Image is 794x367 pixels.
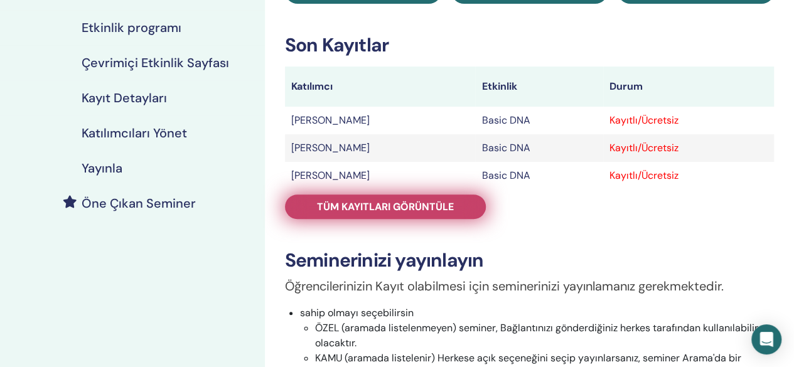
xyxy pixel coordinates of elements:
th: Durum [603,66,774,107]
h4: Etkinlik programı [82,20,181,35]
h3: Seminerinizi yayınlayın [285,249,774,272]
h4: Yayınla [82,161,122,176]
p: Öğrencilerinizin Kayıt olabilmesi için seminerinizi yayınlamanız gerekmektedir. [285,277,774,295]
a: Tüm kayıtları görüntüle [285,194,486,219]
h4: Katılımcıları Yönet [82,125,187,141]
th: Katılımcı [285,66,476,107]
div: Open Intercom Messenger [751,324,781,354]
td: [PERSON_NAME] [285,162,476,189]
div: Kayıtlı/Ücretsiz [609,168,768,183]
th: Etkinlik [475,66,603,107]
td: Basic DNA [475,107,603,134]
li: ÖZEL (aramada listelenmeyen) seminer, Bağlantınızı gönderdiğiniz herkes tarafından kullanılabilir... [315,321,774,351]
td: Basic DNA [475,162,603,189]
h4: Çevrimiçi Etkinlik Sayfası [82,55,229,70]
div: Kayıtlı/Ücretsiz [609,113,768,128]
td: [PERSON_NAME] [285,134,476,162]
h4: Öne Çıkan Seminer [82,196,196,211]
td: [PERSON_NAME] [285,107,476,134]
h4: Kayıt Detayları [82,90,167,105]
span: Tüm kayıtları görüntüle [317,200,454,213]
td: Basic DNA [475,134,603,162]
div: Kayıtlı/Ücretsiz [609,141,768,156]
h3: Son Kayıtlar [285,34,774,56]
